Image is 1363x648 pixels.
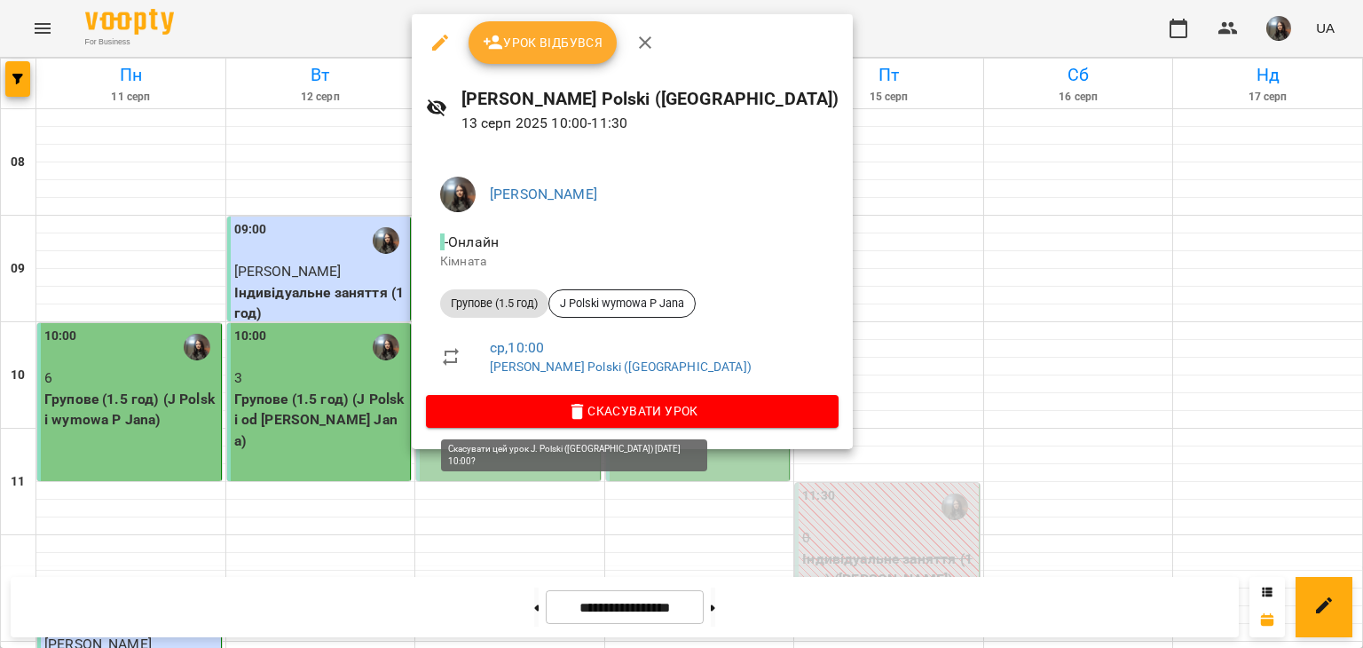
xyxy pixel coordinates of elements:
[548,289,696,318] div: J Polski wymowa P Jana
[440,253,824,271] p: Кімната
[426,395,839,427] button: Скасувати Урок
[490,186,597,202] a: [PERSON_NAME]
[490,360,752,374] a: [PERSON_NAME] Polski ([GEOGRAPHIC_DATA])
[461,85,839,113] h6: [PERSON_NAME] Polski ([GEOGRAPHIC_DATA])
[461,113,839,134] p: 13 серп 2025 10:00 - 11:30
[440,400,824,422] span: Скасувати Урок
[549,296,695,312] span: J Polski wymowa P Jana
[440,296,548,312] span: Групове (1.5 год)
[483,32,603,53] span: Урок відбувся
[440,177,476,212] img: 3223da47ea16ff58329dec54ac365d5d.JPG
[469,21,618,64] button: Урок відбувся
[490,339,544,356] a: ср , 10:00
[440,233,502,250] span: - Онлайн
